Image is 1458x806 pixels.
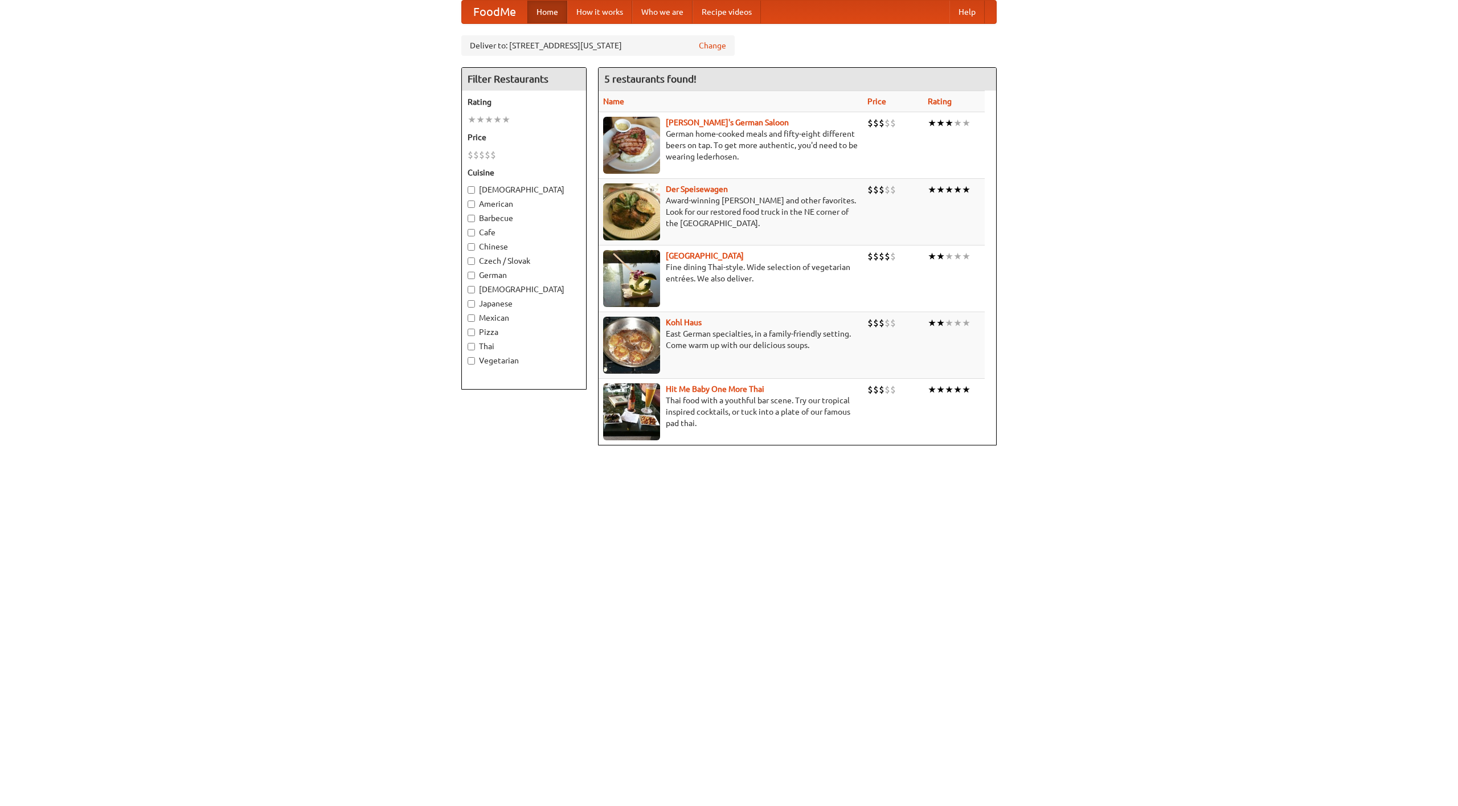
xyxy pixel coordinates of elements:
li: $ [867,250,873,263]
li: $ [884,183,890,196]
li: ★ [953,317,962,329]
li: $ [867,183,873,196]
li: $ [879,183,884,196]
li: $ [879,383,884,396]
p: German home-cooked meals and fifty-eight different beers on tap. To get more authentic, you'd nee... [603,128,858,162]
b: [GEOGRAPHIC_DATA] [666,251,744,260]
a: Price [867,97,886,106]
input: Thai [468,343,475,350]
h5: Cuisine [468,167,580,178]
a: [PERSON_NAME]'s German Saloon [666,118,789,127]
li: $ [884,383,890,396]
input: Czech / Slovak [468,257,475,265]
li: ★ [936,383,945,396]
a: Change [699,40,726,51]
img: babythai.jpg [603,383,660,440]
div: Deliver to: [STREET_ADDRESS][US_STATE] [461,35,735,56]
input: Pizza [468,329,475,336]
li: $ [867,317,873,329]
li: ★ [953,250,962,263]
input: Chinese [468,243,475,251]
li: ★ [953,117,962,129]
input: Cafe [468,229,475,236]
h5: Price [468,132,580,143]
li: ★ [962,183,970,196]
input: Mexican [468,314,475,322]
p: Fine dining Thai-style. Wide selection of vegetarian entrées. We also deliver. [603,261,858,284]
input: American [468,201,475,208]
li: $ [473,149,479,161]
li: $ [867,383,873,396]
input: German [468,272,475,279]
li: ★ [962,317,970,329]
li: ★ [945,250,953,263]
li: $ [479,149,485,161]
li: $ [890,117,896,129]
li: $ [890,183,896,196]
p: Thai food with a youthful bar scene. Try our tropical inspired cocktails, or tuck into a plate of... [603,395,858,429]
li: $ [884,117,890,129]
li: $ [873,383,879,396]
label: Thai [468,341,580,352]
a: Rating [928,97,952,106]
li: $ [873,317,879,329]
ng-pluralize: 5 restaurants found! [604,73,697,84]
img: kohlhaus.jpg [603,317,660,374]
li: $ [490,149,496,161]
li: $ [879,317,884,329]
label: [DEMOGRAPHIC_DATA] [468,284,580,295]
input: [DEMOGRAPHIC_DATA] [468,286,475,293]
b: Kohl Haus [666,318,702,327]
li: ★ [962,250,970,263]
input: Barbecue [468,215,475,222]
a: Home [527,1,567,23]
li: ★ [953,383,962,396]
li: $ [884,317,890,329]
li: ★ [936,117,945,129]
a: Who we are [632,1,693,23]
li: ★ [928,117,936,129]
img: esthers.jpg [603,117,660,174]
li: ★ [928,317,936,329]
img: satay.jpg [603,250,660,307]
label: Pizza [468,326,580,338]
a: Help [949,1,985,23]
li: ★ [493,113,502,126]
label: Czech / Slovak [468,255,580,267]
li: $ [485,149,490,161]
a: Hit Me Baby One More Thai [666,384,764,394]
label: Cafe [468,227,580,238]
li: $ [873,250,879,263]
li: $ [890,383,896,396]
label: Vegetarian [468,355,580,366]
b: Der Speisewagen [666,185,728,194]
li: ★ [945,383,953,396]
label: American [468,198,580,210]
li: $ [879,117,884,129]
li: $ [890,250,896,263]
label: Barbecue [468,212,580,224]
li: ★ [485,113,493,126]
p: East German specialties, in a family-friendly setting. Come warm up with our delicious soups. [603,328,858,351]
a: How it works [567,1,632,23]
li: ★ [945,117,953,129]
li: $ [867,117,873,129]
li: $ [468,149,473,161]
li: ★ [928,183,936,196]
label: Japanese [468,298,580,309]
li: ★ [476,113,485,126]
li: ★ [468,113,476,126]
li: ★ [945,317,953,329]
a: Name [603,97,624,106]
li: $ [884,250,890,263]
li: $ [890,317,896,329]
li: $ [873,183,879,196]
li: ★ [936,317,945,329]
li: ★ [502,113,510,126]
input: Japanese [468,300,475,308]
li: ★ [928,383,936,396]
label: Chinese [468,241,580,252]
li: $ [879,250,884,263]
li: ★ [936,183,945,196]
